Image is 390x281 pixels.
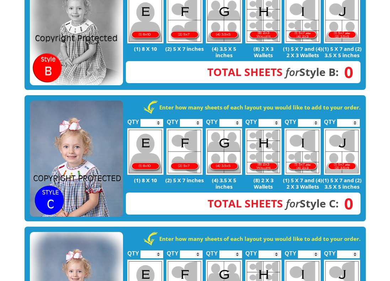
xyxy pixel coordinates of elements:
[165,45,204,52] p: (2) 5 X 7 inches
[204,45,244,58] p: (4) 3.5 X 5 inches
[206,111,218,129] label: QTY
[127,243,139,260] label: QTY
[324,128,360,175] img: J
[167,243,178,260] label: QTY
[339,200,353,207] span: 0
[126,45,165,52] p: (1) 8 X 10
[324,243,336,260] label: QTY
[283,177,322,190] p: (1) 5 X 7 and (4) 2 X 3 Wallets
[30,101,123,217] img: STYLE C
[322,177,362,190] p: (1) 5 X 7 and (2) 3.5 X 5 inches
[283,45,322,58] p: (1) 5 X 7 and (4) 2 X 3 Wallets
[322,45,362,58] p: (1) 5 X 7 and (2) 3.5 X 5 inches
[207,65,283,79] span: Total Sheets
[126,177,165,183] p: (1) 8 X 10
[208,196,283,211] span: Total Sheets
[284,128,321,175] img: I
[127,111,139,129] label: QTY
[285,111,296,129] label: QTY
[127,128,164,175] img: E
[244,45,283,58] p: (8) 2 X 3 Wallets
[206,128,242,175] img: G
[204,177,244,190] p: (4) 3.5 X 5 inches
[167,111,178,129] label: QTY
[208,196,339,211] strong: Style C:
[285,65,299,79] em: for
[285,243,296,260] label: QTY
[207,65,339,79] strong: Style B:
[159,104,360,111] strong: Enter how many sheets of each layout you would like to add to your order.
[206,243,218,260] label: QTY
[286,196,300,211] em: for
[245,111,257,129] label: QTY
[245,128,282,175] img: H
[324,111,336,129] label: QTY
[159,235,360,242] strong: Enter how many sheets of each layout you would like to add to your order.
[245,243,257,260] label: QTY
[244,177,283,190] p: (8) 2 X 3 Wallets
[339,68,353,76] span: 0
[165,177,204,183] p: (2) 5 X 7 inches
[166,128,203,175] img: F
